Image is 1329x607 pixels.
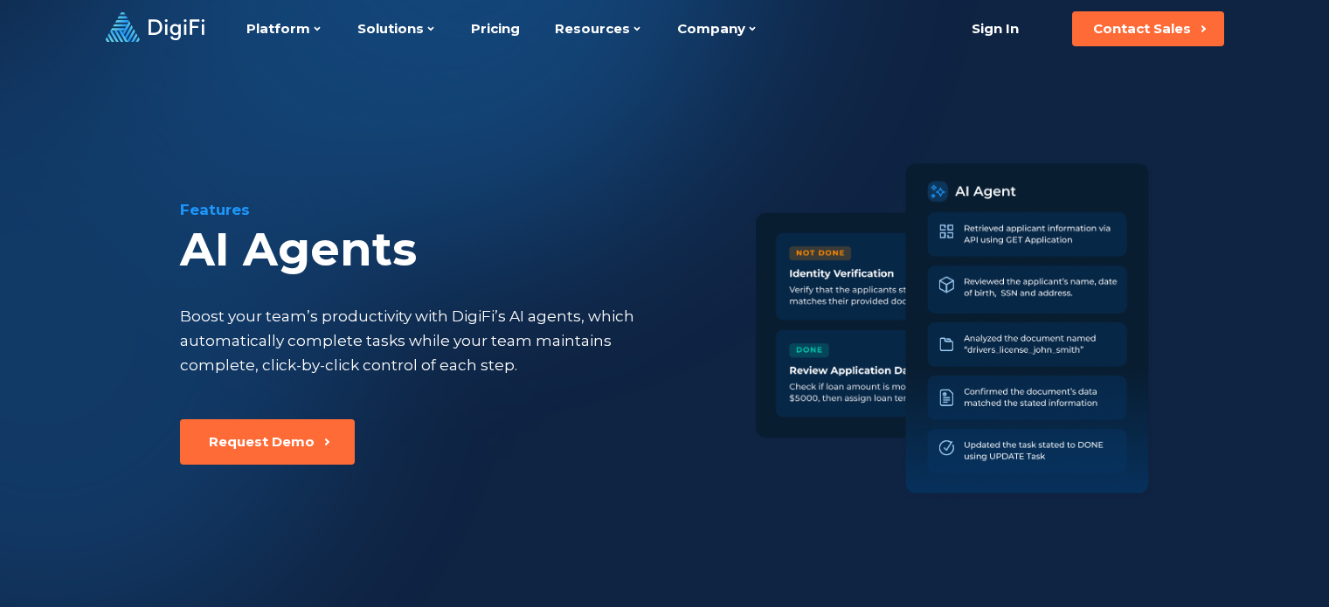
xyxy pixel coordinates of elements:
button: Contact Sales [1072,11,1224,46]
div: Contact Sales [1093,20,1191,38]
div: AI Agents [180,224,756,276]
div: Boost your team’s productivity with DigiFi’s AI agents, which automatically complete tasks while ... [180,304,676,377]
div: Request Demo [209,433,315,451]
button: Request Demo [180,419,355,465]
div: Features [180,199,756,220]
a: Sign In [951,11,1041,46]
